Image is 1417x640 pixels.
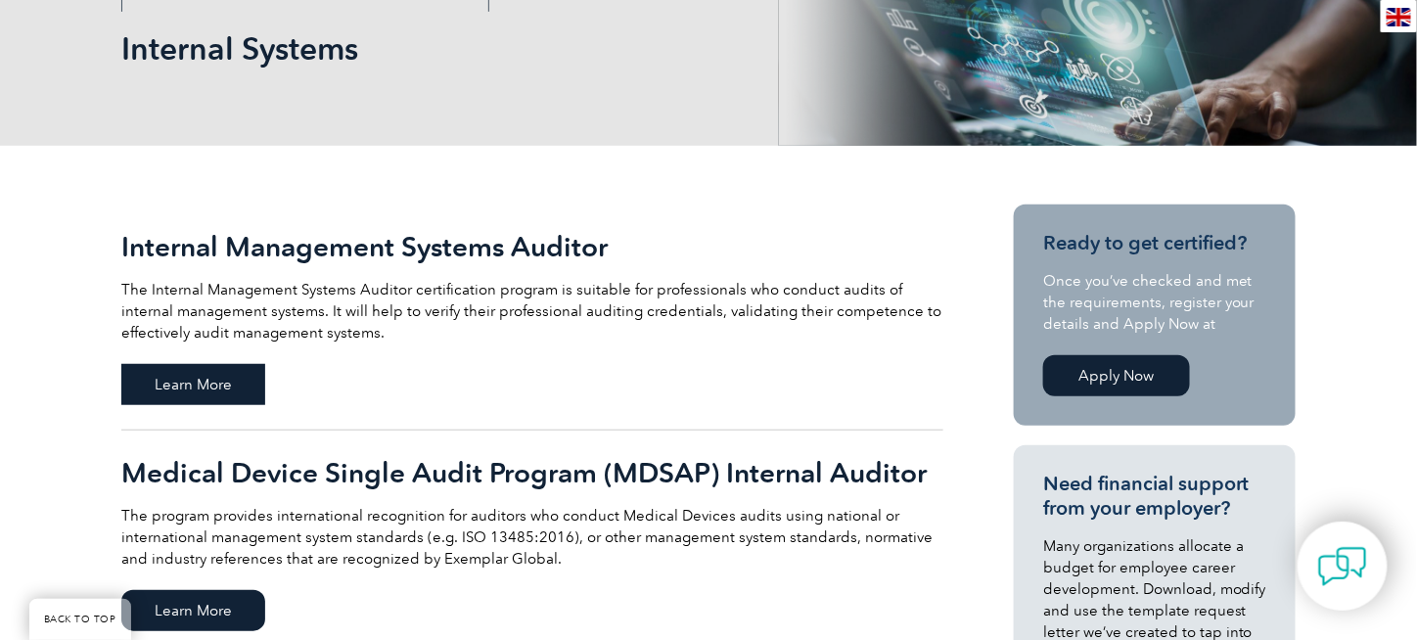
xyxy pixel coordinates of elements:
[121,231,943,262] h2: Internal Management Systems Auditor
[1043,472,1266,521] h3: Need financial support from your employer?
[121,457,943,488] h2: Medical Device Single Audit Program (MDSAP) Internal Auditor
[121,279,943,343] p: The Internal Management Systems Auditor certification program is suitable for professionals who c...
[121,505,943,570] p: The program provides international recognition for auditors who conduct Medical Devices audits us...
[121,205,943,431] a: Internal Management Systems Auditor The Internal Management Systems Auditor certification program...
[29,599,131,640] a: BACK TO TOP
[1043,270,1266,335] p: Once you’ve checked and met the requirements, register your details and Apply Now at
[121,29,873,68] h1: Internal Systems
[121,364,265,405] span: Learn More
[1318,542,1367,591] img: contact-chat.png
[121,590,265,631] span: Learn More
[1043,231,1266,255] h3: Ready to get certified?
[1387,8,1411,26] img: en
[1043,355,1190,396] a: Apply Now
